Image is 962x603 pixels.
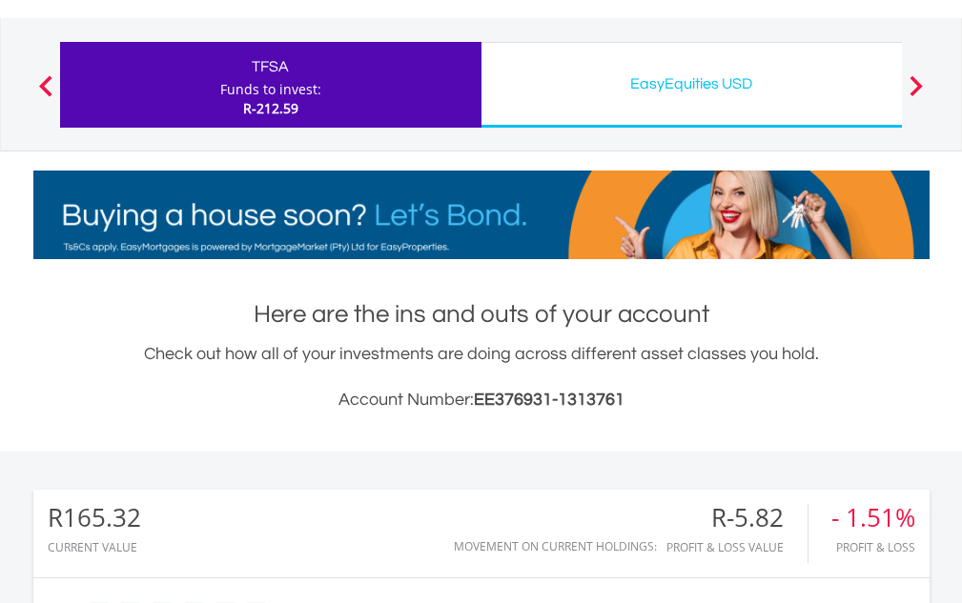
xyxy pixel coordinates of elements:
div: - 1.51% [831,504,915,532]
div: Check out how all of your investments are doing across different asset classes you hold. [33,341,930,413]
div: Funds to invest: [220,80,321,99]
div: R-5.82 [666,504,808,532]
div: EasyEquities USD [493,70,890,97]
div: Profit & Loss Value [666,541,808,553]
div: R165.32 [48,504,141,532]
div: CURRENT VALUE [48,541,141,553]
h1: Here are the ins and outs of your account [33,297,930,332]
span: EE376931-1313761 [474,391,624,409]
div: Movement on Current Holdings: [454,540,657,553]
img: EasyMortage Promotion Banner [33,171,930,259]
h3: Account Number: [33,387,930,413]
div: TFSA [72,53,470,80]
div: Profit & Loss [831,541,915,553]
button: Next [897,85,935,104]
span: R-212.59 [243,99,298,117]
button: Previous [27,85,65,104]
